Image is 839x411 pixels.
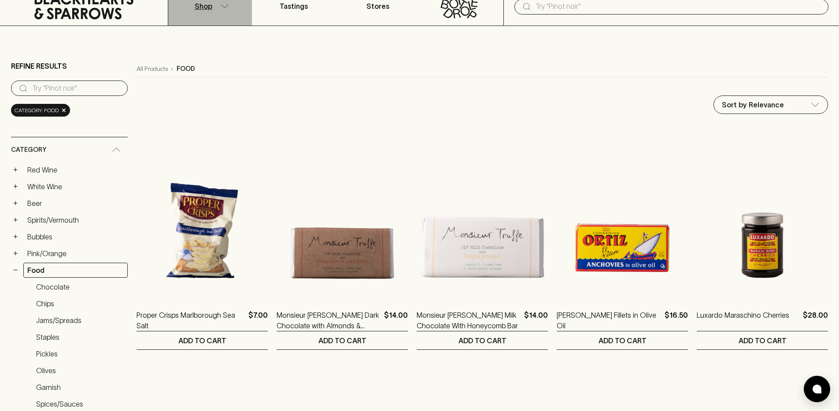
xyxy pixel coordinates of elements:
a: Pink/Orange [23,246,128,261]
a: Chips [32,296,128,311]
button: + [11,199,20,208]
button: + [11,165,20,174]
p: $28.00 [803,310,828,331]
button: − [11,266,20,275]
p: $14.00 [384,310,408,331]
span: Category: food [15,106,59,115]
a: Monsieur [PERSON_NAME] Dark Chocolate with Almonds & Caramel [277,310,381,331]
p: Stores [366,1,389,11]
img: Luxardo Maraschino Cherries [697,143,828,297]
button: + [11,232,20,241]
a: Proper Crisps Marlborough Sea Salt [137,310,245,331]
div: Category [11,137,128,162]
p: ADD TO CART [599,335,647,346]
a: All Products [137,64,168,73]
a: Garnish [32,380,128,395]
div: Sort by Relevance [714,96,828,114]
p: food [177,64,195,73]
img: Monsieur Truffe Milk Chocolate With Honeycomb Bar [417,143,548,297]
a: Staples [32,330,128,345]
a: Beer [23,196,128,211]
button: ADD TO CART [697,331,828,349]
a: Luxardo Maraschino Cherries [697,310,789,331]
p: › [171,64,173,73]
p: ADD TO CART [318,335,366,346]
button: + [11,216,20,224]
span: × [61,106,67,115]
img: Proper Crisps Marlborough Sea Salt [137,143,268,297]
p: Tastings [280,1,308,11]
p: Shop [195,1,212,11]
a: Chocolate [32,279,128,294]
button: ADD TO CART [277,331,408,349]
p: $7.00 [248,310,268,331]
img: Monsieur Truffe Dark Chocolate with Almonds & Caramel [277,143,408,297]
button: ADD TO CART [137,331,268,349]
a: White Wine [23,179,128,194]
span: Category [11,144,46,155]
input: Try “Pinot noir” [32,81,121,95]
a: Food [23,263,128,278]
p: ADD TO CART [178,335,226,346]
a: Spirits/Vermouth [23,213,128,228]
p: ADD TO CART [739,335,787,346]
p: ADD TO CART [458,335,506,346]
a: Olives [32,363,128,378]
a: Bubbles [23,229,128,244]
a: [PERSON_NAME] Fillets in Olive Oil [557,310,661,331]
a: Jams/Spreads [32,313,128,328]
img: bubble-icon [813,385,821,393]
a: Red Wine [23,162,128,177]
p: $14.00 [524,310,548,331]
img: Ortiz Anchovy Fillets in Olive Oil [557,143,688,297]
button: + [11,249,20,258]
button: + [11,182,20,191]
p: Refine Results [11,61,67,71]
button: ADD TO CART [557,331,688,349]
a: Pickles [32,346,128,361]
button: ADD TO CART [417,331,548,349]
a: Monsieur [PERSON_NAME] Milk Chocolate With Honeycomb Bar [417,310,521,331]
p: $16.50 [665,310,688,331]
p: Sort by Relevance [722,99,784,110]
